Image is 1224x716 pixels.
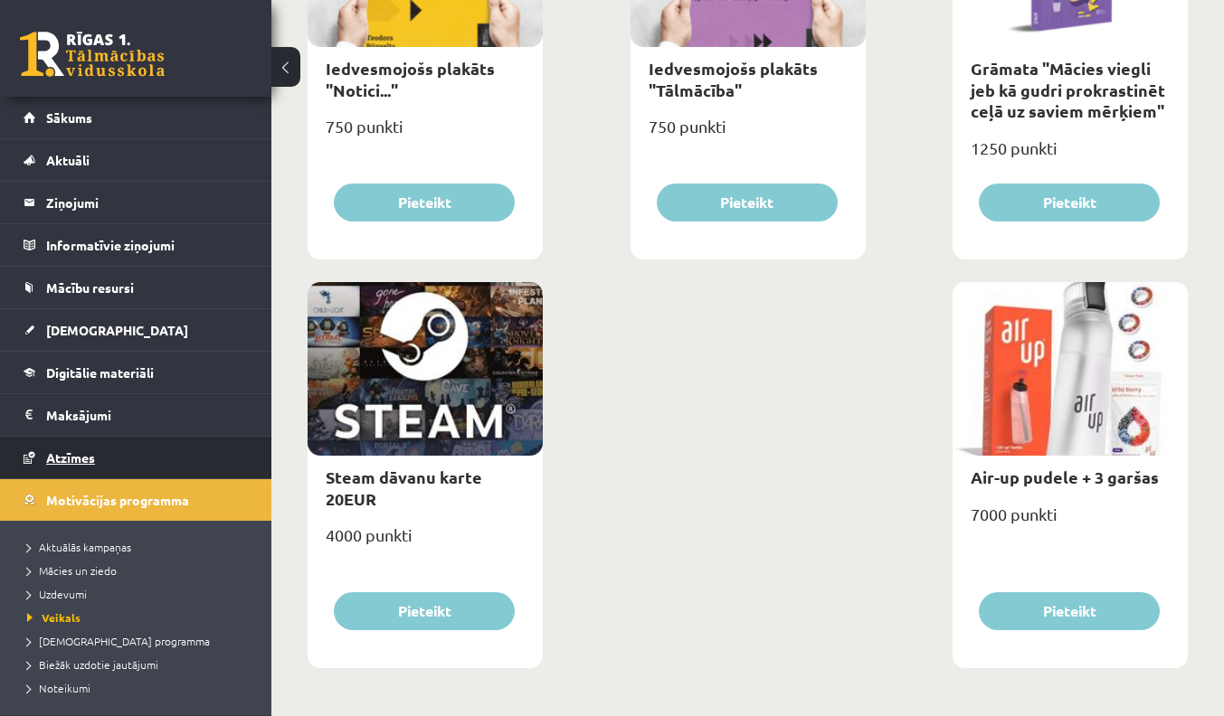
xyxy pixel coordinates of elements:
[27,539,253,555] a: Aktuālās kampaņas
[334,592,515,630] button: Pieteikt
[27,657,158,672] span: Biežāk uzdotie jautājumi
[27,633,253,649] a: [DEMOGRAPHIC_DATA] programma
[631,111,866,156] div: 750 punkti
[27,540,131,554] span: Aktuālās kampaņas
[46,449,95,466] span: Atzīmes
[979,592,1160,630] button: Pieteikt
[20,32,165,77] a: Rīgas 1. Tālmācības vidusskola
[27,634,210,648] span: [DEMOGRAPHIC_DATA] programma
[953,499,1188,544] div: 7000 punkti
[46,109,92,126] span: Sākums
[326,466,482,508] a: Steam dāvanu karte 20EUR
[46,152,90,168] span: Aktuāli
[46,224,249,266] legend: Informatīvie ziņojumi
[308,111,543,156] div: 750 punkti
[649,58,818,99] a: Iedvesmojošs plakāts "Tālmācība"
[27,563,117,578] span: Mācies un ziedo
[27,562,253,579] a: Mācies un ziedo
[979,184,1160,221] button: Pieteikt
[46,394,249,436] legend: Maksājumi
[46,322,188,338] span: [DEMOGRAPHIC_DATA]
[953,133,1188,178] div: 1250 punkti
[24,139,249,181] a: Aktuāli
[24,437,249,478] a: Atzīmes
[24,224,249,266] a: Informatīvie ziņojumi
[27,586,253,602] a: Uzdevumi
[24,97,249,138] a: Sākums
[46,492,189,508] span: Motivācijas programma
[971,466,1159,487] a: Air-up pudele + 3 garšas
[27,610,81,625] span: Veikals
[27,609,253,626] a: Veikals
[24,267,249,308] a: Mācību resursi
[24,309,249,351] a: [DEMOGRAPHIC_DATA]
[24,182,249,223] a: Ziņojumi
[27,587,87,601] span: Uzdevumi
[308,520,543,565] div: 4000 punkti
[27,656,253,673] a: Biežāk uzdotie jautājumi
[46,279,134,296] span: Mācību resursi
[334,184,515,221] button: Pieteikt
[971,58,1165,121] a: Grāmata "Mācies viegli jeb kā gudri prokrastinēt ceļā uz saviem mērķiem"
[27,681,90,695] span: Noteikumi
[326,58,495,99] a: Iedvesmojošs plakāts "Notici..."
[46,182,249,223] legend: Ziņojumi
[24,394,249,436] a: Maksājumi
[46,364,154,381] span: Digitālie materiāli
[27,680,253,696] a: Noteikumi
[24,352,249,393] a: Digitālie materiāli
[24,479,249,521] a: Motivācijas programma
[657,184,838,221] button: Pieteikt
